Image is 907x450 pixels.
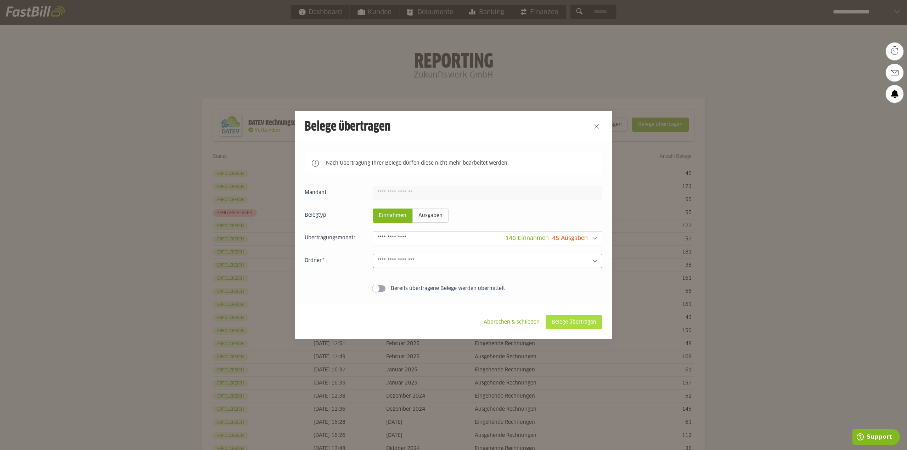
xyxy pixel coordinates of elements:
[305,285,602,292] sl-switch: Bereits übertragene Belege werden übermittelt
[478,315,546,329] sl-button: Abbrechen & schließen
[546,315,602,329] sl-button: Belege übertragen
[412,209,449,223] sl-radio-button: Ausgaben
[552,235,588,241] span: 45 Ausgaben
[852,429,900,446] iframe: Öffnet ein Widget, in dem Sie weitere Informationen finden
[373,209,412,223] sl-radio-button: Einnahmen
[505,235,549,241] span: 146 Einnahmen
